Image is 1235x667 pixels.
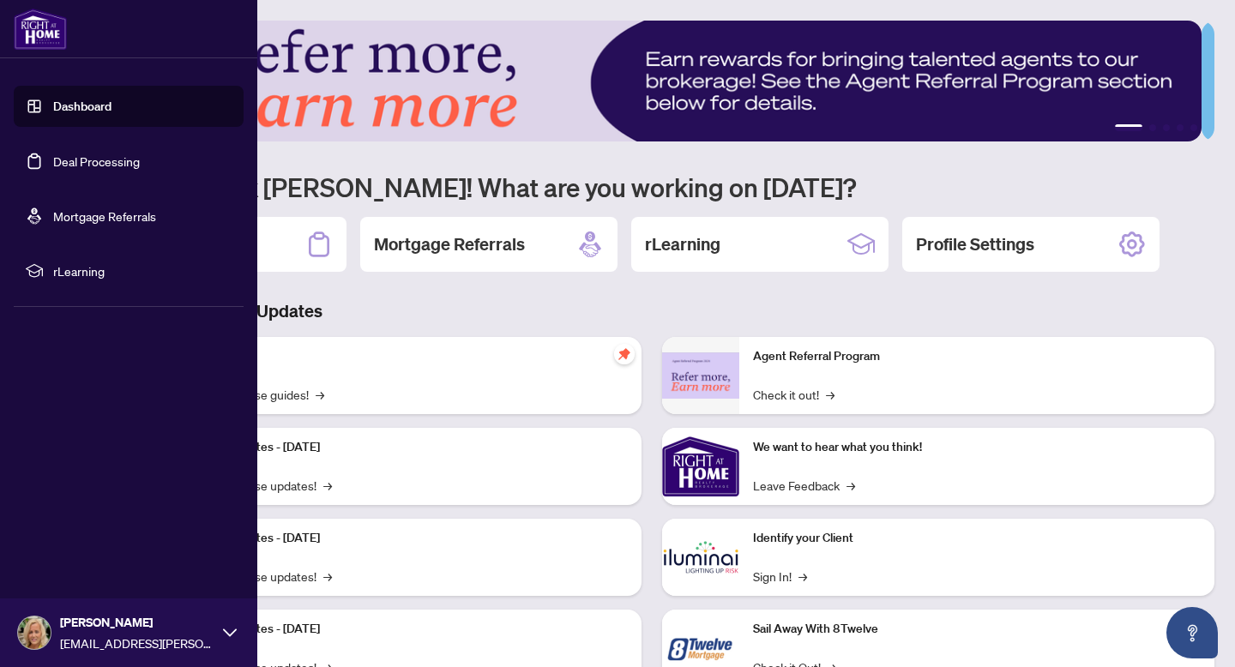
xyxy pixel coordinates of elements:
[53,153,140,169] a: Deal Processing
[1115,124,1142,131] button: 1
[180,529,628,548] p: Platform Updates - [DATE]
[60,613,214,632] span: [PERSON_NAME]
[1163,124,1170,131] button: 3
[662,519,739,596] img: Identify your Client
[89,299,1214,323] h3: Brokerage & Industry Updates
[826,385,834,404] span: →
[1149,124,1156,131] button: 2
[60,634,214,652] span: [EMAIL_ADDRESS][PERSON_NAME][DOMAIN_NAME]
[323,476,332,495] span: →
[53,261,232,280] span: rLearning
[14,9,67,50] img: logo
[662,352,739,400] img: Agent Referral Program
[614,344,635,364] span: pushpin
[316,385,324,404] span: →
[753,567,807,586] a: Sign In!→
[180,620,628,639] p: Platform Updates - [DATE]
[1177,124,1184,131] button: 4
[374,232,525,256] h2: Mortgage Referrals
[645,232,720,256] h2: rLearning
[18,616,51,649] img: Profile Icon
[180,438,628,457] p: Platform Updates - [DATE]
[1166,607,1218,658] button: Open asap
[662,428,739,505] img: We want to hear what you think!
[53,208,156,224] a: Mortgage Referrals
[53,99,111,114] a: Dashboard
[753,438,1201,457] p: We want to hear what you think!
[89,171,1214,203] h1: Welcome back [PERSON_NAME]! What are you working on [DATE]?
[323,567,332,586] span: →
[798,567,807,586] span: →
[753,476,855,495] a: Leave Feedback→
[916,232,1034,256] h2: Profile Settings
[89,21,1202,141] img: Slide 0
[753,347,1201,366] p: Agent Referral Program
[846,476,855,495] span: →
[1190,124,1197,131] button: 5
[753,620,1201,639] p: Sail Away With 8Twelve
[180,347,628,366] p: Self-Help
[753,529,1201,548] p: Identify your Client
[753,385,834,404] a: Check it out!→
